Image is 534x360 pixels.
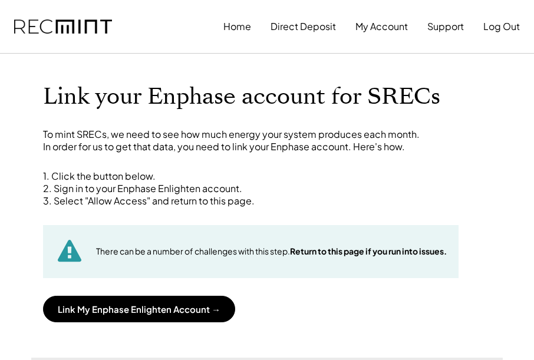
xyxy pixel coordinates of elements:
button: Link My Enphase Enlighten Account → [43,296,235,322]
button: Support [427,15,464,38]
button: Log Out [483,15,520,38]
div: There can be a number of challenges with this step. [96,246,447,257]
div: 1. Click the button below. 2. Sign in to your Enphase Enlighten account. 3. Select "Allow Access"... [43,170,491,207]
h1: Link your Enphase account for SRECs [43,83,491,111]
div: To mint SRECs, we need to see how much energy your system produces each month. In order for us to... [43,128,491,153]
img: recmint-logotype%403x.png [14,19,112,34]
button: My Account [355,15,408,38]
button: Home [223,15,251,38]
button: Direct Deposit [271,15,336,38]
strong: Return to this page if you run into issues. [290,246,447,256]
